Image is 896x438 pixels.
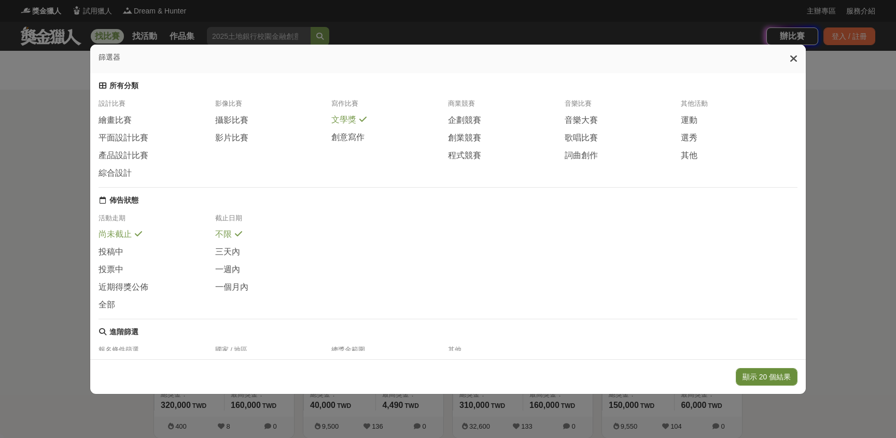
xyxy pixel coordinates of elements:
div: 設計比賽 [99,99,215,115]
span: 投票中 [99,264,123,275]
span: 其他 [681,150,697,161]
div: 總獎金範圍 [331,345,448,361]
span: 影片比賽 [215,133,248,144]
span: 綜合設計 [99,168,132,179]
div: 影像比賽 [215,99,332,115]
div: 其他 [448,345,565,361]
span: 創意寫作 [331,132,365,143]
span: 詞曲創作 [565,150,598,161]
span: 程式競賽 [448,150,481,161]
div: 音樂比賽 [565,99,681,115]
span: 篩選器 [99,53,120,61]
span: 一個月內 [215,282,248,293]
span: 一週內 [215,264,240,275]
div: 寫作比賽 [331,99,448,115]
div: 商業競賽 [448,99,565,115]
div: 其他活動 [681,99,797,115]
button: 顯示 20 個結果 [736,368,797,386]
span: 文學獎 [331,115,356,125]
span: 近期得獎公佈 [99,282,148,293]
span: 三天內 [215,247,240,258]
span: 歌唱比賽 [565,133,598,144]
span: 選秀 [681,133,697,144]
span: 企劃競賽 [448,115,481,126]
span: 不限 [215,229,232,240]
div: 截止日期 [215,214,332,229]
span: 運動 [681,115,697,126]
span: 攝影比賽 [215,115,248,126]
span: 創業競賽 [448,133,481,144]
div: 活動走期 [99,214,215,229]
div: 報名條件篩選 [99,345,215,361]
span: 全部 [99,300,115,310]
div: 進階篩選 [109,328,138,337]
span: 產品設計比賽 [99,150,148,161]
div: 所有分類 [109,81,138,91]
div: 國家 / 地區 [215,345,332,361]
span: 平面設計比賽 [99,133,148,144]
span: 繪畫比賽 [99,115,132,126]
span: 尚未截止 [99,229,132,240]
span: 投稿中 [99,247,123,258]
span: 音樂大賽 [565,115,598,126]
div: 佈告狀態 [109,196,138,205]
